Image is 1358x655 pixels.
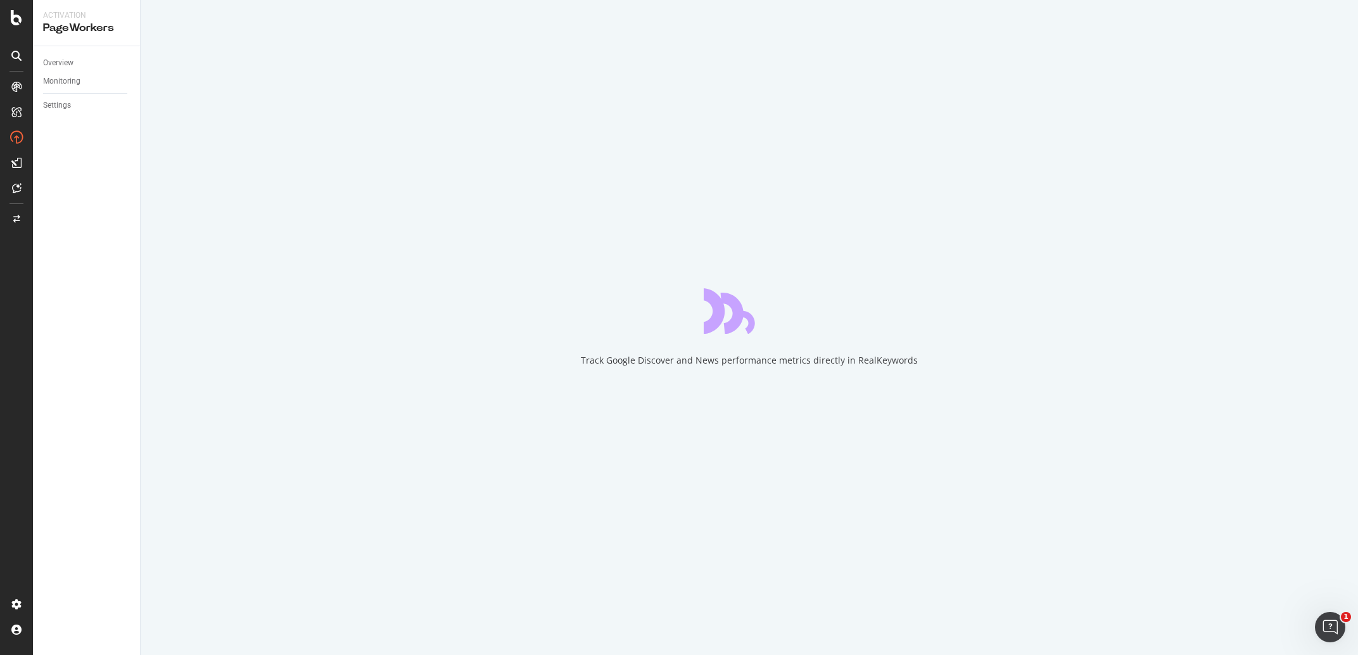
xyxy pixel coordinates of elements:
[43,10,130,21] div: Activation
[43,56,73,70] div: Overview
[43,56,131,70] a: Overview
[581,354,918,367] div: Track Google Discover and News performance metrics directly in RealKeywords
[704,288,795,334] div: animation
[43,21,130,35] div: PageWorkers
[43,99,131,112] a: Settings
[43,75,131,88] a: Monitoring
[1341,612,1351,622] span: 1
[43,75,80,88] div: Monitoring
[1315,612,1345,642] iframe: Intercom live chat
[43,99,71,112] div: Settings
